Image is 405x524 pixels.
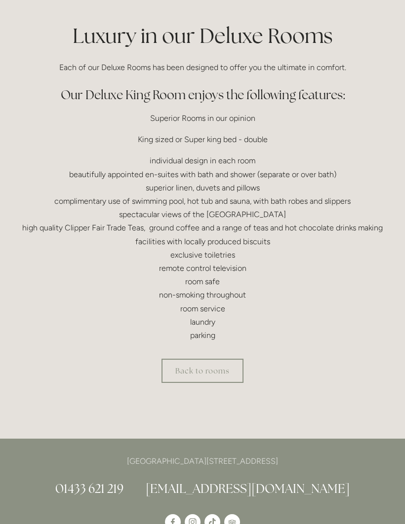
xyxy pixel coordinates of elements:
p: individual design in each room beautifully appointed en-suites with bath and shower (separate or ... [16,154,389,342]
a: [EMAIL_ADDRESS][DOMAIN_NAME] [146,481,350,496]
a: 01433 621 219 [55,481,123,496]
a: Back to rooms [162,359,243,383]
p: Each of our Deluxe Rooms has been designed to offer you the ultimate in comfort. [16,61,389,74]
p: King sized or Super king bed - double [16,133,389,146]
p: [GEOGRAPHIC_DATA][STREET_ADDRESS] [16,454,389,468]
h2: Our Deluxe King Room enjoys the following features: [16,86,389,104]
p: Superior Rooms in our opinion [16,112,389,125]
h1: Luxury in our Deluxe Rooms [16,21,389,50]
